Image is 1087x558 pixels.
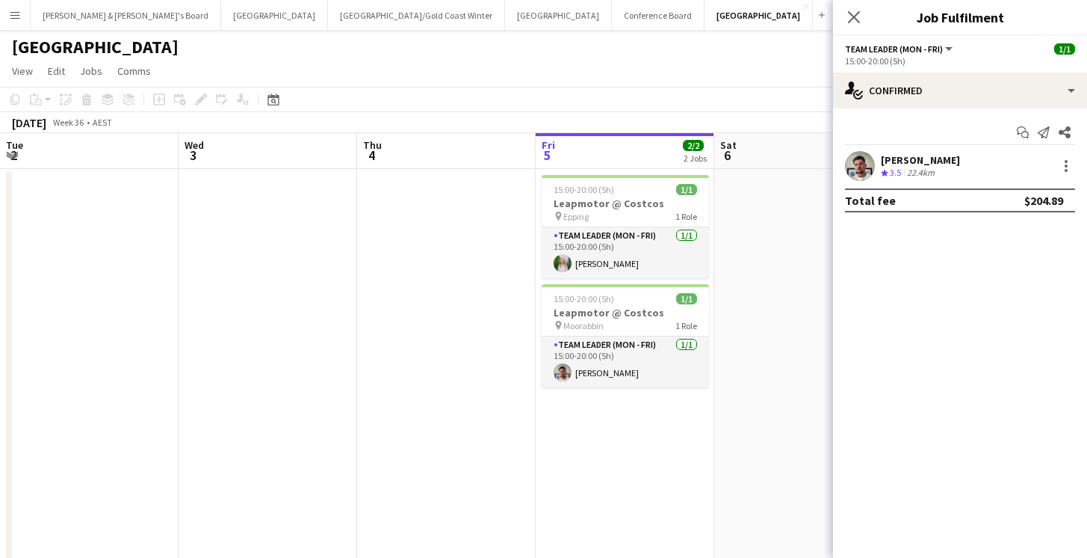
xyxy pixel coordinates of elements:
button: [GEOGRAPHIC_DATA]/Gold Coast Winter [328,1,505,30]
app-card-role: Team Leader (Mon - Fri)1/115:00-20:00 (5h)[PERSON_NAME] [542,337,709,387]
span: 1 Role [675,211,697,222]
span: Tue [6,138,23,152]
span: 4 [361,147,382,164]
span: 2/2 [683,140,704,151]
span: 1/1 [676,184,697,195]
button: [GEOGRAPHIC_DATA] [704,1,813,30]
button: Team Leader (Mon - Fri) [845,43,955,55]
div: Confirmed [833,73,1087,108]
button: [GEOGRAPHIC_DATA] [505,1,612,30]
span: Week 36 [49,117,87,128]
span: 1/1 [1054,43,1075,55]
span: 15:00-20:00 (5h) [554,293,614,304]
app-job-card: 15:00-20:00 (5h)1/1Leapmotor @ Costcos Moorabbin1 RoleTeam Leader (Mon - Fri)1/115:00-20:00 (5h)[... [542,284,709,387]
div: [DATE] [12,115,46,130]
span: 6 [718,147,737,164]
h3: Leapmotor @ Costcos [542,306,709,319]
span: 5 [539,147,555,164]
div: [PERSON_NAME] [881,153,960,167]
a: Jobs [74,61,108,81]
h1: [GEOGRAPHIC_DATA] [12,36,179,58]
span: 1 Role [675,320,697,331]
button: [GEOGRAPHIC_DATA] [221,1,328,30]
div: $204.89 [1024,193,1063,208]
span: Sat [720,138,737,152]
span: 1/1 [676,293,697,304]
a: View [6,61,39,81]
h3: Leapmotor @ Costcos [542,197,709,210]
app-job-card: 15:00-20:00 (5h)1/1Leapmotor @ Costcos Epping1 RoleTeam Leader (Mon - Fri)1/115:00-20:00 (5h)[PER... [542,175,709,278]
div: 2 Jobs [684,153,707,164]
button: Conference Board [612,1,704,30]
span: Thu [363,138,382,152]
div: AEST [93,117,112,128]
div: 22.4km [904,167,938,180]
app-card-role: Team Leader (Mon - Fri)1/115:00-20:00 (5h)[PERSON_NAME] [542,227,709,278]
a: Edit [42,61,71,81]
span: Moorabbin [563,320,604,331]
span: Edit [48,64,65,78]
span: View [12,64,33,78]
button: [PERSON_NAME] & [PERSON_NAME]'s Board [31,1,221,30]
span: 2 [4,147,23,164]
div: Total fee [845,193,896,208]
h3: Job Fulfilment [833,7,1087,27]
span: Wed [185,138,204,152]
span: 3 [182,147,204,164]
span: Fri [542,138,555,152]
span: Comms [117,64,151,78]
div: 15:00-20:00 (5h) [845,55,1075,67]
span: 15:00-20:00 (5h) [554,184,614,195]
span: Jobs [80,64,102,78]
span: Team Leader (Mon - Fri) [845,43,943,55]
a: Comms [111,61,157,81]
span: Epping [563,211,589,222]
span: 3.5 [890,167,901,178]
